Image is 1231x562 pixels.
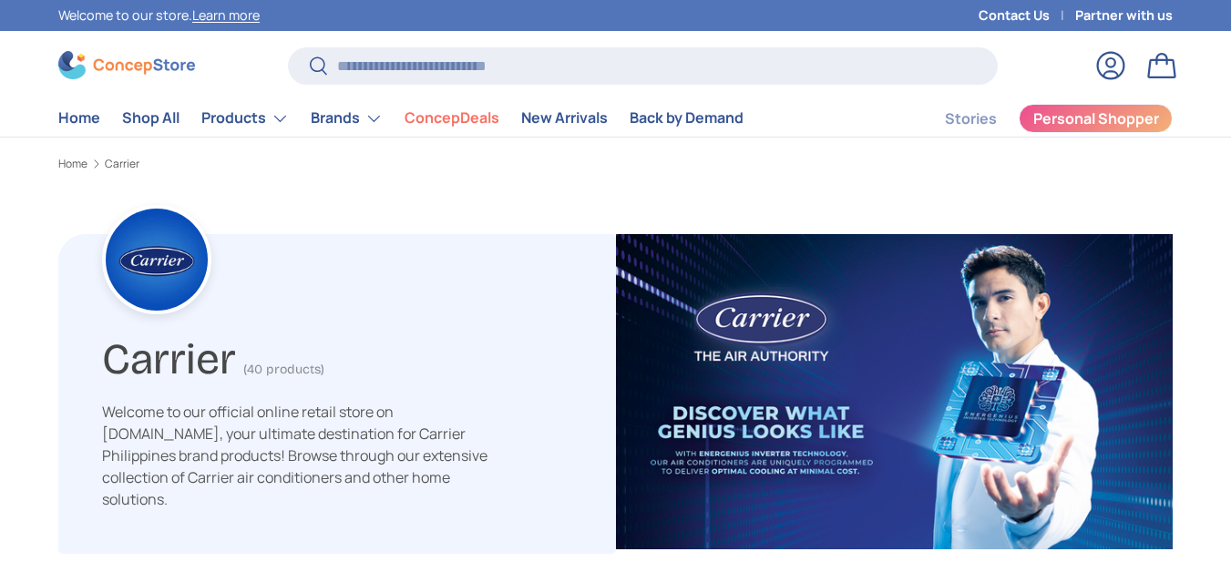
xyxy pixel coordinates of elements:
a: Contact Us [979,5,1075,26]
summary: Products [190,100,300,137]
a: Brands [311,100,383,137]
summary: Brands [300,100,394,137]
nav: Secondary [901,100,1173,137]
a: Carrier [105,158,139,169]
a: Back by Demand [630,100,744,136]
img: ConcepStore [58,51,195,79]
a: Stories [945,101,997,137]
p: Welcome to our store. [58,5,260,26]
a: Personal Shopper [1019,104,1173,133]
span: (40 products) [243,362,324,377]
a: ConcepDeals [405,100,499,136]
a: Home [58,100,100,136]
span: Personal Shopper [1033,111,1159,126]
a: Learn more [192,6,260,24]
p: Welcome to our official online retail store on [DOMAIN_NAME], your ultimate destination for Carri... [102,401,514,510]
img: carrier-banner-image-concepstore [616,234,1174,548]
a: New Arrivals [521,100,608,136]
a: Partner with us [1075,5,1173,26]
a: Home [58,158,87,169]
a: Products [201,100,289,137]
nav: Primary [58,100,744,137]
a: Shop All [122,100,180,136]
h1: Carrier [102,326,236,385]
nav: Breadcrumbs [58,156,1173,172]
